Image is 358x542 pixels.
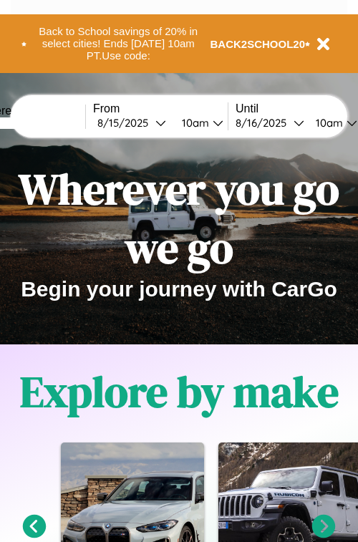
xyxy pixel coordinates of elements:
button: 10am [170,115,228,130]
button: 8/15/2025 [93,115,170,130]
label: From [93,102,228,115]
button: Back to School savings of 20% in select cities! Ends [DATE] 10am PT.Use code: [26,21,211,66]
b: BACK2SCHOOL20 [211,38,306,50]
div: 8 / 15 / 2025 [97,116,155,130]
div: 8 / 16 / 2025 [236,116,294,130]
div: 10am [309,116,347,130]
h1: Explore by make [20,362,339,421]
div: 10am [175,116,213,130]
